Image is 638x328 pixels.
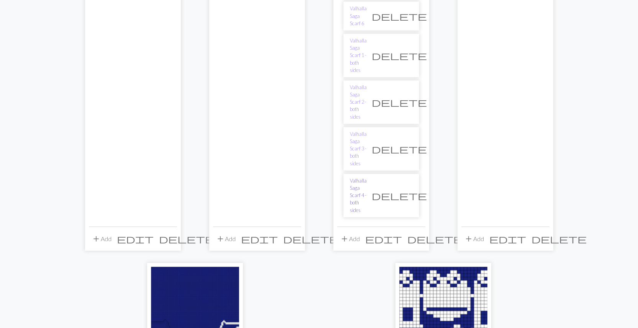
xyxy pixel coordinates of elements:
span: add [340,233,349,244]
button: Add [461,232,487,246]
a: Valhalla Saga Scarf 1 - both sides [350,37,367,74]
span: add [464,233,473,244]
span: delete [372,11,427,21]
span: delete [283,233,338,244]
button: Delete [405,232,465,246]
span: edit [489,233,526,244]
button: Add [213,232,238,246]
span: delete [531,233,587,244]
button: Delete [156,232,217,246]
button: Delete [529,232,589,246]
a: Valhalla Saga Scarf 6 [350,5,367,27]
span: add [92,233,101,244]
button: Delete [280,232,341,246]
span: edit [365,233,402,244]
i: Edit [117,234,154,243]
span: delete [372,144,427,154]
span: edit [117,233,154,244]
span: delete [407,233,463,244]
i: Edit [365,234,402,243]
button: Edit [238,232,280,246]
span: delete [372,97,427,108]
span: edit [241,233,278,244]
span: delete [159,233,214,244]
a: Valhalla Saga Scarf 2 - both sides [350,84,367,121]
button: Delete chart [367,188,432,203]
span: delete [372,190,427,201]
i: Edit [241,234,278,243]
span: add [216,233,225,244]
button: Add [89,232,114,246]
button: Add [337,232,362,246]
button: Edit [487,232,529,246]
button: Delete chart [367,9,432,23]
span: delete [372,50,427,61]
a: Norway Railway [399,306,487,313]
a: Seahawks Mütze [151,306,239,313]
button: Delete chart [367,95,432,109]
a: Valhalla Saga Scarf 4 - both sides [350,177,367,214]
button: Edit [114,232,156,246]
button: Edit [362,232,405,246]
button: Delete chart [367,142,432,156]
button: Delete chart [367,48,432,63]
i: Edit [489,234,526,243]
a: Valhalla Saga Scarf 3 - both sides [350,131,367,167]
